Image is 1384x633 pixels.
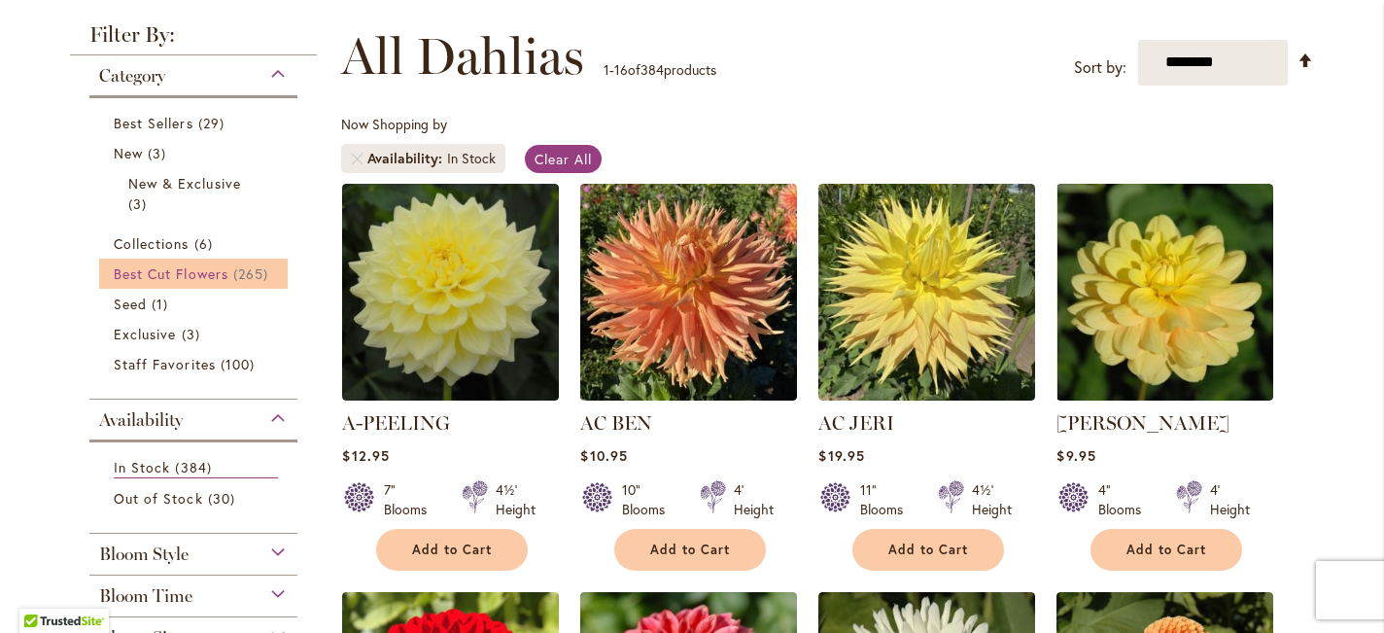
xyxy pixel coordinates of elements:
span: Staff Favorites [114,355,216,373]
span: Clear All [535,150,592,168]
a: AC BEN [580,411,652,435]
a: Collections [114,233,278,254]
a: Staff Favorites [114,354,278,374]
span: Best Cut Flowers [114,264,228,283]
span: 30 [208,488,240,509]
a: AC Jeri [818,386,1035,404]
a: New [114,143,278,163]
div: 7" Blooms [384,480,438,519]
div: 10" Blooms [622,480,676,519]
span: 384 [640,60,664,79]
a: [PERSON_NAME] [1056,411,1229,435]
span: Add to Cart [1126,542,1206,558]
span: All Dahlias [341,27,584,86]
span: 16 [614,60,628,79]
img: AHOY MATEY [1056,184,1273,401]
span: Add to Cart [412,542,492,558]
a: AC JERI [818,411,894,435]
span: 1 [604,60,609,79]
div: 4' Height [734,480,774,519]
span: 3 [128,193,152,214]
div: In Stock [447,149,496,168]
span: Now Shopping by [341,115,447,133]
span: Bloom Time [99,585,192,607]
div: 4½' Height [496,480,536,519]
img: AC BEN [580,184,797,401]
span: Collections [114,234,190,253]
span: Add to Cart [888,542,968,558]
div: 4½' Height [972,480,1012,519]
a: Seed [114,294,278,314]
a: Clear All [525,145,602,173]
span: 384 [175,457,216,477]
a: Exclusive [114,324,278,344]
a: A-Peeling [342,386,559,404]
span: Category [99,65,165,87]
button: Add to Cart [376,529,528,571]
span: Bloom Style [99,544,189,565]
span: 1 [152,294,173,314]
a: Best Sellers [114,113,278,133]
iframe: Launch Accessibility Center [15,564,69,618]
button: Add to Cart [614,529,766,571]
img: A-Peeling [342,184,559,401]
span: New [114,144,143,162]
div: 11" Blooms [860,480,915,519]
strong: Filter By: [70,24,317,55]
span: $10.95 [580,446,627,465]
span: Availability [367,149,447,168]
a: In Stock 384 [114,457,278,478]
span: 29 [198,113,229,133]
p: - of products [604,54,716,86]
span: In Stock [114,458,170,476]
span: Best Sellers [114,114,193,132]
span: 100 [221,354,259,374]
a: Best Cut Flowers [114,264,278,284]
span: 3 [182,324,205,344]
span: Seed [114,295,147,313]
span: Add to Cart [650,542,730,558]
span: Out of Stock [114,489,203,508]
span: $19.95 [818,446,864,465]
a: Out of Stock 30 [114,488,278,509]
span: 3 [148,143,171,163]
a: A-PEELING [342,411,450,435]
a: AC BEN [580,386,797,404]
div: 4" Blooms [1098,480,1153,519]
button: Add to Cart [852,529,1004,571]
button: Add to Cart [1090,529,1242,571]
a: AHOY MATEY [1056,386,1273,404]
div: 4' Height [1210,480,1250,519]
span: 6 [194,233,218,254]
span: Availability [99,409,183,431]
span: $9.95 [1056,446,1095,465]
a: New &amp; Exclusive [128,173,263,214]
span: $12.95 [342,446,389,465]
img: AC Jeri [818,184,1035,401]
span: 265 [233,264,273,284]
a: Remove Availability In Stock [351,153,363,164]
span: New & Exclusive [128,174,241,193]
label: Sort by: [1074,50,1126,86]
span: Exclusive [114,325,176,343]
